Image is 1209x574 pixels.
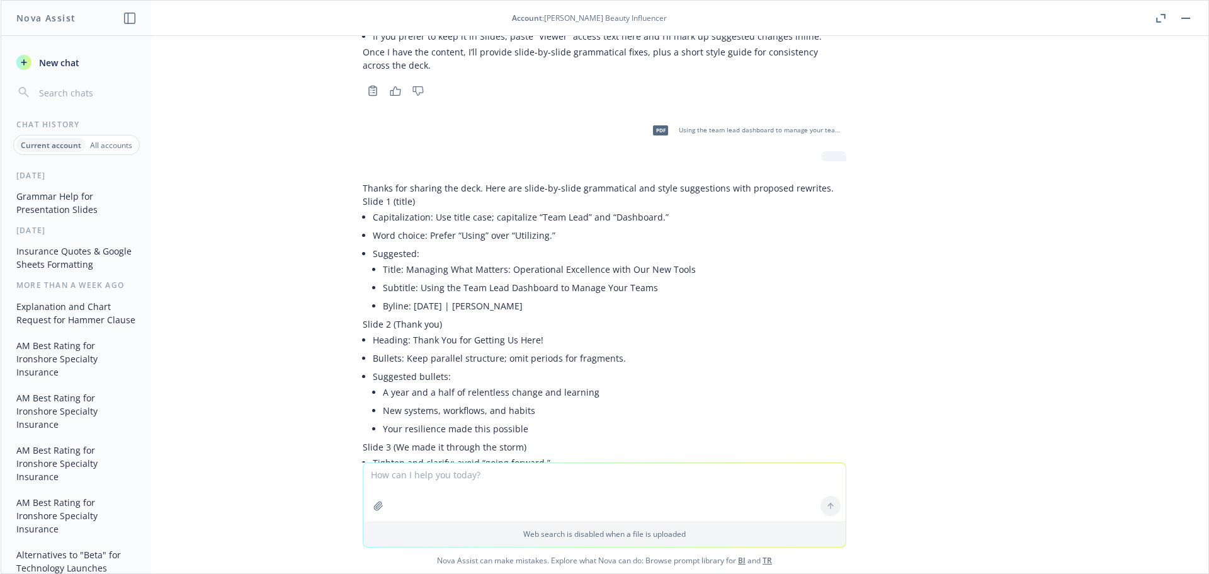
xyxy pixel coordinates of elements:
[363,181,846,195] p: Thanks for sharing the deck. Here are slide-by-slide grammatical and style suggestions with propo...
[363,45,846,72] p: Once I have the content, I’ll provide slide-by-slide grammatical fixes, plus a short style guide ...
[373,367,846,440] li: Suggested bullets:
[653,125,668,135] span: pdf
[1,119,152,130] div: Chat History
[1,225,152,236] div: [DATE]
[738,555,746,566] a: BI
[373,226,846,244] li: Word choice: Prefer “Using” over “Utilizing.”
[1,280,152,290] div: More than a week ago
[383,278,846,297] li: Subtitle: Using the Team Lead Dashboard to Manage Your Teams
[512,13,667,23] div: : [PERSON_NAME] Beauty Influencer
[679,126,844,134] span: Using the team lead dashboard to manage your teams.pdf
[363,318,846,331] p: Slide 2 (Thank you)
[11,440,142,487] button: AM Best Rating for Ironshore Specialty Insurance
[383,383,846,401] li: A year and a half of relentless change and learning
[6,548,1203,573] span: Nova Assist can make mistakes. Explore what Nova can do: Browse prompt library for and
[371,529,838,539] p: Web search is disabled when a file is uploaded
[383,297,846,315] li: Byline: [DATE] | [PERSON_NAME]
[512,13,542,23] span: Account
[16,11,76,25] h1: Nova Assist
[363,440,846,454] p: Slide 3 (We made it through the storm)
[11,492,142,539] button: AM Best Rating for Ironshore Specialty Insurance
[37,84,137,101] input: Search chats
[383,401,846,420] li: New systems, workflows, and habits
[90,140,132,151] p: All accounts
[373,331,846,349] li: Heading: Thank You for Getting Us Here!
[11,296,142,330] button: Explanation and Chart Request for Hammer Clause
[21,140,81,151] p: Current account
[373,454,846,472] li: Tighten and clarify; avoid “going forward.”
[763,555,772,566] a: TR
[373,244,846,318] li: Suggested:
[383,260,846,278] li: Title: Managing What Matters: Operational Excellence with Our New Tools
[37,56,79,69] span: New chat
[11,51,142,74] button: New chat
[408,82,428,100] button: Thumbs down
[11,186,142,220] button: Grammar Help for Presentation Slides
[373,208,846,226] li: Capitalization: Use title case; capitalize “Team Lead” and “Dashboard.”
[373,349,846,367] li: Bullets: Keep parallel structure; omit periods for fragments.
[11,335,142,382] button: AM Best Rating for Ironshore Specialty Insurance
[367,85,378,96] svg: Copy to clipboard
[645,115,846,146] div: pdfUsing the team lead dashboard to manage your teams.pdf
[1,170,152,181] div: [DATE]
[363,195,846,208] p: Slide 1 (title)
[11,387,142,435] button: AM Best Rating for Ironshore Specialty Insurance
[373,27,846,45] li: If you prefer to keep it in Slides, paste “Viewer” access text here and I’ll mark up suggested ch...
[383,420,846,438] li: Your resilience made this possible
[11,241,142,275] button: Insurance Quotes & Google Sheets Formatting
